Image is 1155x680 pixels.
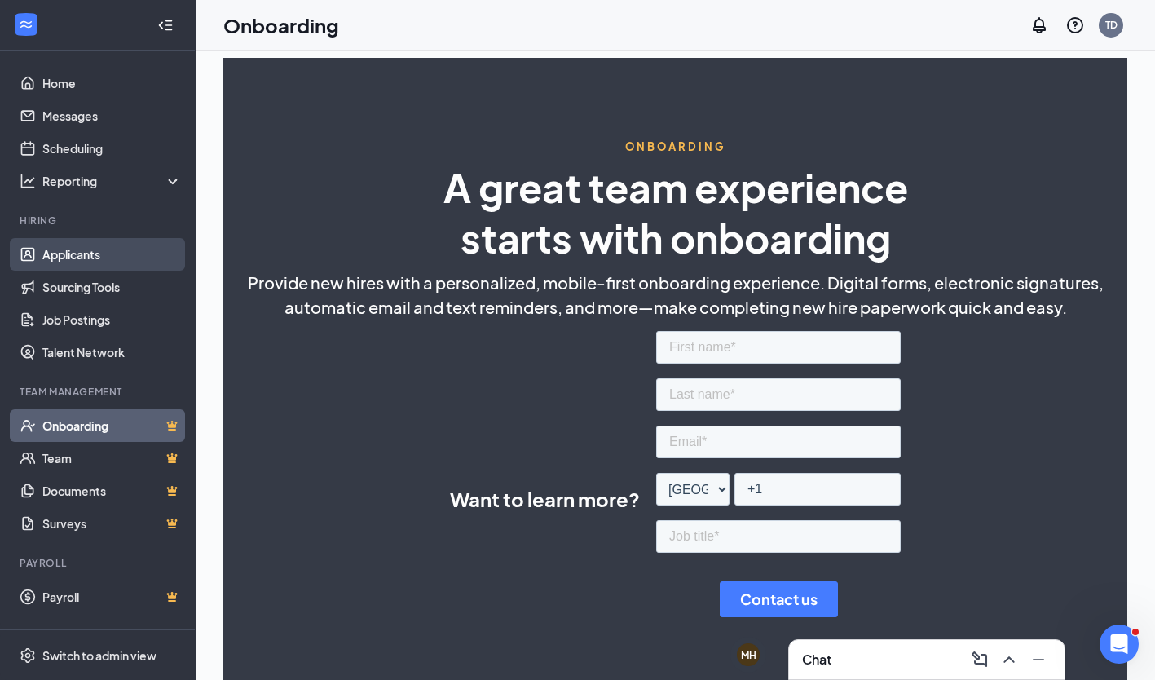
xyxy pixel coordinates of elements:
a: Job Postings [42,303,182,336]
a: SurveysCrown [42,507,182,540]
svg: QuestionInfo [1065,15,1085,35]
svg: Settings [20,647,36,664]
div: Team Management [20,385,179,399]
a: TeamCrown [42,442,182,475]
span: A great team experience [443,162,908,212]
svg: Minimize [1029,650,1048,669]
span: Provide new hires with a personalized, mobile-first onboarding experience. Digital forms, electro... [248,271,1104,295]
a: Home [42,67,182,99]
span: starts with onboarding [461,213,891,263]
a: PayrollCrown [42,581,182,613]
div: TD [1105,18,1118,32]
a: Scheduling [42,132,182,165]
a: Talent Network [42,336,182,369]
iframe: Intercom live chat [1100,625,1139,664]
div: MH [741,648,756,662]
a: Messages [42,99,182,132]
a: OnboardingCrown [42,409,182,442]
div: Hiring [20,214,179,227]
div: Reporting [42,173,183,189]
button: ChevronUp [996,647,1022,673]
span: automatic email and text reminders, and more—make completing new hire paperwork quick and easy. [284,295,1067,320]
svg: Analysis [20,173,36,189]
a: Applicants [42,238,182,271]
svg: ComposeMessage [970,650,990,669]
svg: ChevronUp [999,650,1019,669]
h3: Chat [802,651,831,669]
svg: Notifications [1029,15,1049,35]
a: DocumentsCrown [42,475,182,507]
span: ONBOARDING [625,139,726,154]
svg: Collapse [157,17,174,33]
div: Payroll [20,556,179,570]
div: Switch to admin view [42,647,156,664]
span: Want to learn more? [450,484,640,514]
h1: Onboarding [223,11,339,39]
button: Minimize [1025,647,1051,673]
button: ComposeMessage [967,647,993,673]
a: Sourcing Tools [42,271,182,303]
iframe: Form 0 [656,328,901,646]
svg: WorkstreamLogo [18,16,34,33]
